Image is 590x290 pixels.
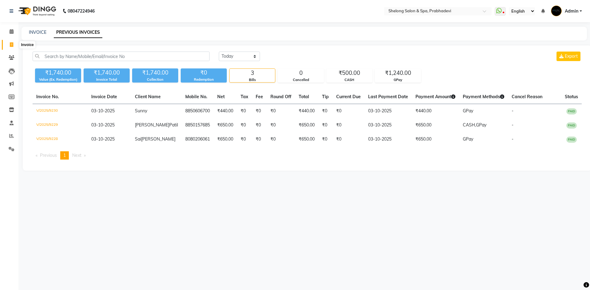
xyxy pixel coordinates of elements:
nav: Pagination [33,151,582,160]
div: CASH [327,77,372,83]
div: ₹500.00 [327,69,372,77]
span: Tip [322,94,329,99]
span: 1 [63,153,66,158]
span: [PERSON_NAME] [141,136,175,142]
td: 03-10-2025 [364,104,412,118]
span: 03-10-2025 [91,136,115,142]
td: ₹0 [332,118,364,132]
span: Tax [241,94,248,99]
span: Next [72,153,81,158]
a: PREVIOUS INVOICES [54,27,102,38]
div: Invoice [19,41,35,48]
td: 8850606700 [182,104,214,118]
span: - [512,108,513,114]
td: 8080206061 [182,132,214,146]
span: Sai [135,136,141,142]
td: ₹0 [252,132,267,146]
td: ₹0 [318,118,332,132]
span: 03-10-2025 [91,122,115,128]
td: ₹650.00 [214,132,237,146]
img: logo [16,2,58,20]
div: ₹0 [181,68,227,77]
span: CASH, [463,122,476,128]
td: ₹650.00 [295,132,318,146]
td: ₹440.00 [295,104,318,118]
b: 08047224946 [68,2,95,20]
div: Value (Ex. Redemption) [35,77,81,82]
span: Round Off [270,94,291,99]
td: ₹0 [237,118,252,132]
span: PAID [566,137,577,143]
div: Collection [132,77,178,82]
td: ₹650.00 [295,118,318,132]
span: - [512,122,513,128]
td: ₹0 [332,132,364,146]
div: Bills [230,77,275,83]
td: ₹0 [237,132,252,146]
span: Last Payment Date [368,94,408,99]
span: Admin [565,8,578,14]
input: Search by Name/Mobile/Email/Invoice No [33,52,210,61]
span: 03-10-2025 [91,108,115,114]
span: Payment Amount [415,94,455,99]
div: ₹1,740.00 [132,68,178,77]
span: Status [565,94,578,99]
td: ₹0 [252,104,267,118]
td: ₹0 [267,118,295,132]
span: Cancel Reason [512,94,542,99]
span: GPay [476,122,486,128]
div: 0 [278,69,324,77]
span: - [512,136,513,142]
td: ₹0 [252,118,267,132]
td: ₹0 [267,132,295,146]
span: GPay [463,108,473,114]
a: INVOICE [29,29,46,35]
span: Invoice No. [36,94,59,99]
img: Admin [551,6,562,16]
td: ₹0 [267,104,295,118]
span: PAID [566,122,577,129]
span: Previous [40,153,57,158]
span: Payment Methods [463,94,504,99]
span: Sunny [135,108,147,114]
span: [PERSON_NAME] [135,122,169,128]
span: Total [299,94,309,99]
td: V/2025/9229 [33,118,88,132]
td: ₹0 [332,104,364,118]
td: V/2025/9228 [33,132,88,146]
td: 03-10-2025 [364,132,412,146]
td: ₹0 [237,104,252,118]
td: ₹440.00 [412,104,459,118]
td: 03-10-2025 [364,118,412,132]
span: GPay [463,136,473,142]
div: ₹1,240.00 [375,69,421,77]
span: Client Name [135,94,161,99]
td: ₹0 [318,104,332,118]
div: 3 [230,69,275,77]
div: ₹1,740.00 [35,68,81,77]
td: ₹650.00 [214,118,237,132]
div: Redemption [181,77,227,82]
span: Patil [169,122,178,128]
span: Invoice Date [91,94,117,99]
span: PAID [566,108,577,114]
td: ₹650.00 [412,118,459,132]
div: Invoice Total [84,77,130,82]
span: Current Due [336,94,361,99]
div: GPay [375,77,421,83]
td: 8850157685 [182,118,214,132]
span: Mobile No. [185,94,207,99]
td: ₹440.00 [214,104,237,118]
td: V/2025/9230 [33,104,88,118]
div: ₹1,740.00 [84,68,130,77]
div: Cancelled [278,77,324,83]
span: Export [565,53,578,59]
td: ₹650.00 [412,132,459,146]
td: ₹0 [318,132,332,146]
button: Export [557,52,580,61]
span: Net [217,94,225,99]
span: Fee [256,94,263,99]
